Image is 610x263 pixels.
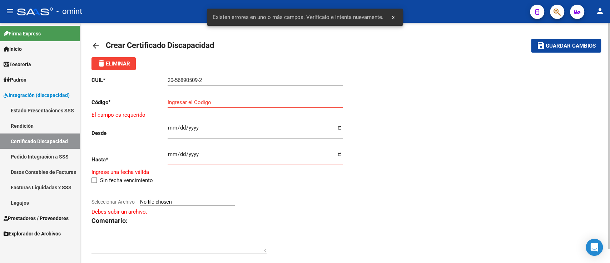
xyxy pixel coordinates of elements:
[91,168,345,176] p: Ingrese una fecha válida
[91,208,345,216] p: Debes subir un archivo.
[97,60,130,67] span: Eliminar
[91,76,168,84] p: CUIL
[545,43,595,49] span: Guardar cambios
[4,76,26,84] span: Padrón
[213,14,383,21] span: Existen errores en uno o más campos. Verifícalo e intenta nuevamente.
[91,98,168,106] p: Código
[100,176,153,185] span: Sin fecha vencimiento
[91,129,168,137] p: Desde
[4,230,61,238] span: Explorador de Archivos
[106,41,214,50] span: Crear Certificado Discapacidad
[392,14,395,20] span: x
[91,156,168,164] p: Hasta
[386,11,400,24] button: x
[4,30,41,38] span: Firma Express
[91,111,345,119] p: El campo es requerido
[56,4,82,19] span: - omint
[4,45,22,53] span: Inicio
[586,239,603,256] div: Open Intercom Messenger
[4,214,69,222] span: Prestadores / Proveedores
[91,199,135,205] span: Seleccionar Archivo
[6,7,14,15] mat-icon: menu
[537,41,545,50] mat-icon: save
[4,60,31,68] span: Tesorería
[91,57,136,70] button: Eliminar
[531,39,601,52] button: Guardar cambios
[91,42,100,50] mat-icon: arrow_back
[596,7,604,15] mat-icon: person
[4,91,70,99] span: Integración (discapacidad)
[91,217,128,224] strong: Comentario:
[97,59,106,68] mat-icon: delete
